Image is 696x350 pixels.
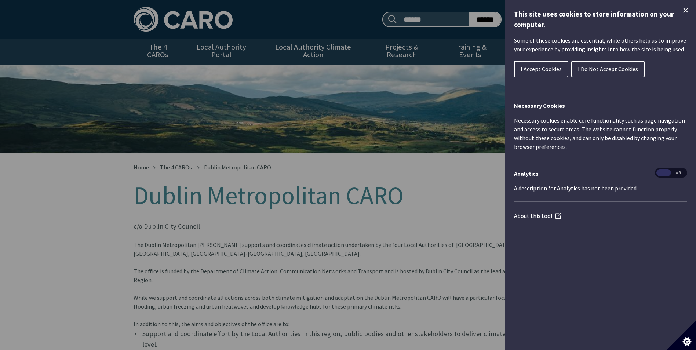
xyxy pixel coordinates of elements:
h2: Necessary Cookies [514,101,687,110]
span: Off [671,169,686,176]
p: Necessary cookies enable core functionality such as page navigation and access to secure areas. T... [514,116,687,151]
button: Close Cookie Control [681,6,690,15]
span: I Accept Cookies [521,65,562,73]
button: Set cookie preferences [667,321,696,350]
span: On [656,169,671,176]
h1: This site uses cookies to store information on your computer. [514,9,687,30]
a: About this tool [514,212,561,219]
p: A description for Analytics has not been provided. [514,184,687,193]
button: I Accept Cookies [514,61,568,77]
p: Some of these cookies are essential, while others help us to improve your experience by providing... [514,36,687,54]
button: I Do Not Accept Cookies [571,61,645,77]
span: I Do Not Accept Cookies [578,65,638,73]
h3: Analytics [514,169,687,178]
